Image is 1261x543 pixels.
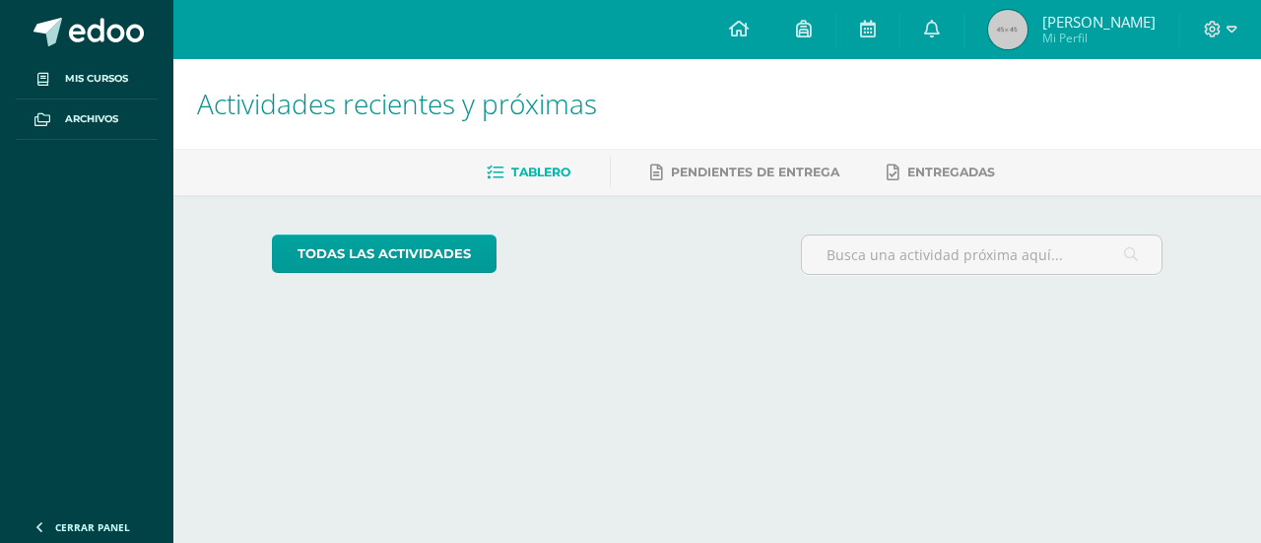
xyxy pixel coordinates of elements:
[16,59,158,100] a: Mis cursos
[272,235,497,273] a: todas las Actividades
[671,165,839,179] span: Pendientes de entrega
[988,10,1028,49] img: 45x45
[16,100,158,140] a: Archivos
[1042,12,1156,32] span: [PERSON_NAME]
[197,85,597,122] span: Actividades recientes y próximas
[511,165,570,179] span: Tablero
[55,520,130,534] span: Cerrar panel
[802,236,1162,274] input: Busca una actividad próxima aquí...
[487,157,570,188] a: Tablero
[1042,30,1156,46] span: Mi Perfil
[887,157,995,188] a: Entregadas
[650,157,839,188] a: Pendientes de entrega
[65,71,128,87] span: Mis cursos
[65,111,118,127] span: Archivos
[907,165,995,179] span: Entregadas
